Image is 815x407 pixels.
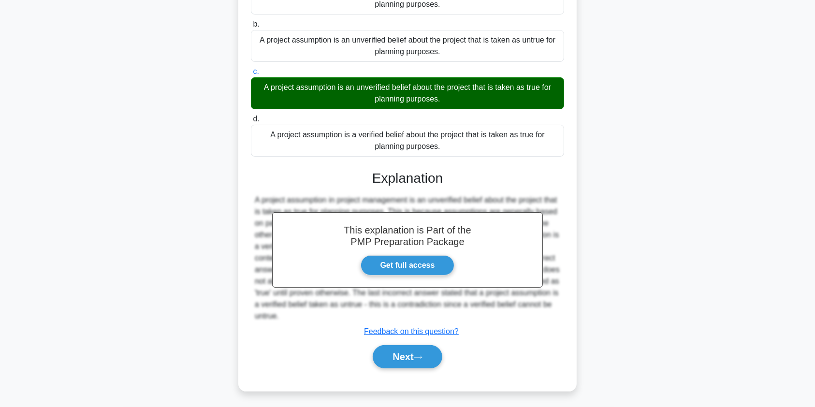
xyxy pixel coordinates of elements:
a: Feedback on this question? [364,327,459,335]
button: Next [373,345,442,368]
span: c. [253,67,259,75]
a: Get full access [361,255,455,276]
h3: Explanation [257,170,558,187]
div: A project assumption is a verified belief about the project that is taken as true for planning pu... [251,125,564,157]
span: b. [253,20,259,28]
div: A project assumption in project management is an unverified belief about the project that is take... [255,194,560,322]
div: A project assumption is an unverified belief about the project that is taken as true for planning... [251,77,564,109]
div: A project assumption is an unverified belief about the project that is taken as untrue for planni... [251,30,564,62]
span: d. [253,115,259,123]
